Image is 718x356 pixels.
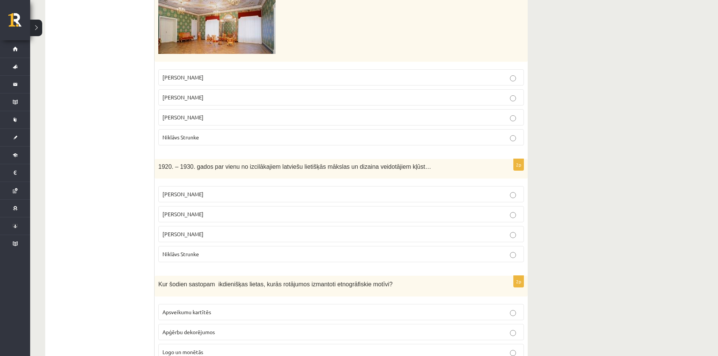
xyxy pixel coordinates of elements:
[510,95,516,101] input: [PERSON_NAME]
[162,348,203,355] span: Logo un monētās
[162,251,199,257] span: Niklāvs Strunke
[162,134,199,141] span: Niklāvs Strunke
[8,13,30,32] a: Rīgas 1. Tālmācības vidusskola
[510,212,516,218] input: [PERSON_NAME]
[162,74,204,81] span: [PERSON_NAME]
[162,191,204,197] span: [PERSON_NAME]
[158,281,393,287] span: Kur šodien sastopam ikdienišķas lietas, kurās rotājumos izmantoti etnogrāfiskie motīvi?
[510,252,516,258] input: Niklāvs Strunke
[162,309,211,315] span: Apsveikumu kartītēs
[510,350,516,356] input: Logo un monētās
[162,328,215,335] span: Apģērbu dekorējumos
[510,232,516,238] input: [PERSON_NAME]
[158,163,431,170] span: 1920. – 1930. gados par vienu no izcilākajiem latviešu lietišķās mākslas un dizaina veidotājiem k...
[162,94,204,101] span: [PERSON_NAME]
[510,310,516,316] input: Apsveikumu kartītēs
[510,192,516,198] input: [PERSON_NAME]
[510,135,516,141] input: Niklāvs Strunke
[513,159,524,171] p: 2p
[510,115,516,121] input: [PERSON_NAME]
[513,275,524,287] p: 2p
[162,231,204,237] span: [PERSON_NAME]
[162,211,204,217] span: [PERSON_NAME]
[510,330,516,336] input: Apģērbu dekorējumos
[510,75,516,81] input: [PERSON_NAME]
[162,114,204,121] span: [PERSON_NAME]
